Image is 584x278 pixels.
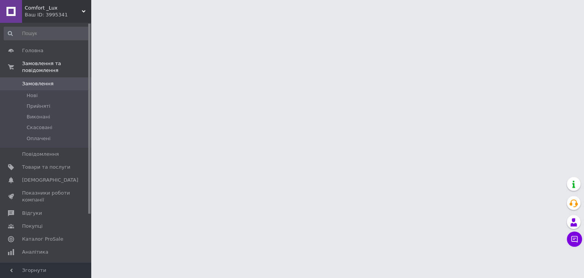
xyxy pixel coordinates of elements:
span: Comfort _Lux [25,5,82,11]
span: Замовлення та повідомлення [22,60,91,74]
span: Головна [22,47,43,54]
span: Покупці [22,223,43,230]
span: Замовлення [22,80,54,87]
span: Скасовані [27,124,52,131]
span: Повідомлення [22,151,59,158]
span: Прийняті [27,103,50,110]
span: Нові [27,92,38,99]
span: [DEMOGRAPHIC_DATA] [22,177,78,184]
span: Виконані [27,113,50,120]
span: Каталог ProSale [22,236,63,243]
span: Управління сайтом [22,262,70,275]
div: Ваш ID: 3995341 [25,11,91,18]
span: Оплачені [27,135,51,142]
button: Чат з покупцем [567,232,582,247]
input: Пошук [4,27,90,40]
span: Товари та послуги [22,164,70,171]
span: Аналітика [22,249,48,256]
span: Показники роботи компанії [22,190,70,203]
span: Відгуки [22,210,42,217]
